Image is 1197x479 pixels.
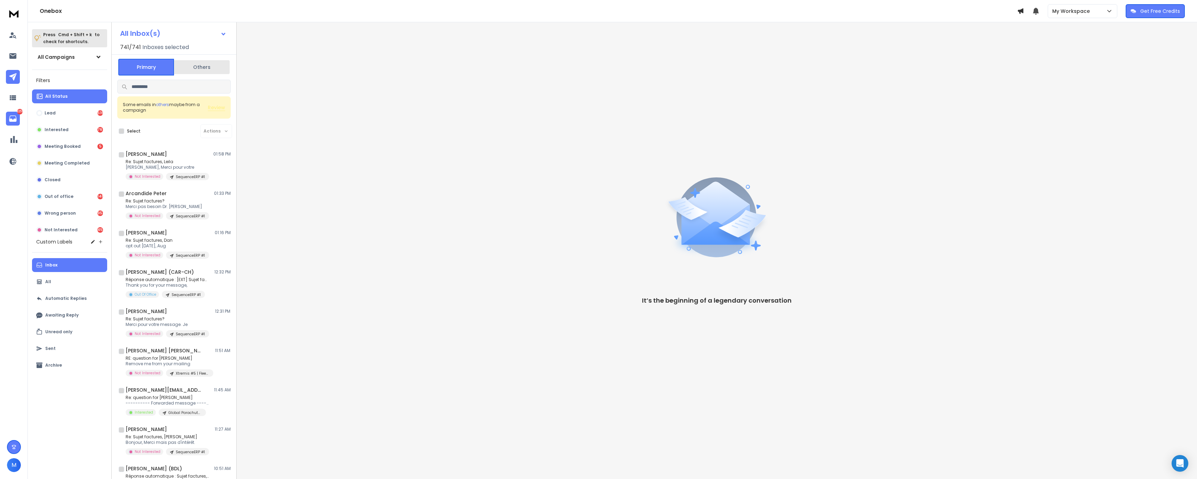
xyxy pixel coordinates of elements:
[123,102,208,113] div: Some emails in maybe from a campaign
[135,370,160,376] p: Not Interested
[176,449,205,455] p: SequenceERP #1
[45,346,56,351] p: Sent
[45,210,76,216] p: Wrong person
[126,400,209,406] p: ---------- Forwarded message --------- From: [GEOGRAPHIC_DATA]
[97,127,103,133] div: 761
[126,269,194,276] h1: [PERSON_NAME] (CAR-CH)
[43,31,100,45] p: Press to check for shortcuts.
[32,123,107,137] button: Interested761
[176,214,205,219] p: SequenceERP #1
[215,230,231,235] p: 01:16 PM
[120,43,141,51] span: 741 / 741
[1052,8,1093,15] p: My Workspace
[32,275,107,289] button: All
[32,50,107,64] button: All Campaigns
[126,159,209,165] p: Re: Sujet factures, Leila
[57,31,93,39] span: Cmd + Shift + k
[126,473,209,479] p: Réponse automatique : Sujet factures, [PERSON_NAME]
[38,54,75,61] h1: All Campaigns
[135,292,156,297] p: Out Of Office
[114,26,232,40] button: All Inbox(s)
[168,410,202,415] p: Global Parachutes #2 | only first steps
[97,227,103,233] div: 4541
[172,292,201,297] p: SequenceERP #1
[135,213,160,218] p: Not Interested
[32,156,107,170] button: Meeting Completed
[45,144,81,149] p: Meeting Booked
[45,362,62,368] p: Archive
[126,277,209,282] p: Réponse automatique : [EXT] Sujet factures,
[126,204,209,209] p: Merci pas besoin Dr. [PERSON_NAME]
[7,458,21,472] button: M
[214,269,231,275] p: 12:32 PM
[97,194,103,199] div: 1482
[126,238,209,243] p: Re: Sujet factures, Dan
[118,59,174,75] button: Primary
[45,160,90,166] p: Meeting Completed
[45,110,56,116] p: Lead
[45,312,79,318] p: Awaiting Reply
[32,139,107,153] button: Meeting Booked5
[126,243,209,249] p: opt out [DATE], Aug
[127,128,141,134] label: Select
[32,106,107,120] button: Lead516
[45,296,87,301] p: Automatic Replies
[126,434,209,440] p: Re: Sujet factures, [PERSON_NAME]
[17,109,23,114] p: 8259
[45,177,61,183] p: Closed
[126,151,167,158] h1: [PERSON_NAME]
[135,449,160,454] p: Not Interested
[126,282,209,288] p: Thank you for your message,
[215,426,231,432] p: 11:27 AM
[126,229,167,236] h1: [PERSON_NAME]
[120,30,160,37] h1: All Inbox(s)
[32,342,107,356] button: Sent
[126,465,182,472] h1: [PERSON_NAME] (BDL)
[97,144,103,149] div: 5
[45,127,69,133] p: Interested
[97,110,103,116] div: 516
[214,191,231,196] p: 01:33 PM
[642,296,792,305] p: It’s the beginning of a legendary conversation
[126,440,209,445] p: Bonjour, Merci mais pas d'intérêt.
[215,309,231,314] p: 12:31 PM
[135,174,160,179] p: Not Interested
[45,279,51,285] p: All
[45,94,68,99] p: All Status
[126,316,209,322] p: Re: Sujet factures?
[126,361,209,367] p: Remove me from your mailing
[126,426,167,433] h1: [PERSON_NAME]
[32,292,107,305] button: Automatic Replies
[214,466,231,471] p: 10:51 AM
[32,75,107,85] h3: Filters
[176,253,205,258] p: SequenceERP #1
[135,410,153,415] p: Interested
[176,371,209,376] p: Xtremis #5 | Fleet - Smaller Home services | [GEOGRAPHIC_DATA]
[32,258,107,272] button: Inbox
[1172,455,1188,472] div: Open Intercom Messenger
[32,89,107,103] button: All Status
[126,190,167,197] h1: Arcandide Peter
[208,104,225,111] span: Review
[176,174,205,179] p: SequenceERP #1
[176,332,205,337] p: SequenceERP #1
[45,329,72,335] p: Unread only
[213,151,231,157] p: 01:58 PM
[142,43,189,51] h3: Inboxes selected
[126,356,209,361] p: RE: question for [PERSON_NAME]
[32,206,107,220] button: Wrong person954
[174,59,230,75] button: Others
[126,347,202,354] h1: [PERSON_NAME] [PERSON_NAME]
[1140,8,1180,15] p: Get Free Credits
[215,348,231,353] p: 11:51 AM
[126,308,167,315] h1: [PERSON_NAME]
[156,102,169,107] span: others
[135,253,160,258] p: Not Interested
[214,387,231,393] p: 11:45 AM
[32,308,107,322] button: Awaiting Reply
[1126,4,1185,18] button: Get Free Credits
[32,325,107,339] button: Unread only
[126,322,209,327] p: Merci pour votre message. Je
